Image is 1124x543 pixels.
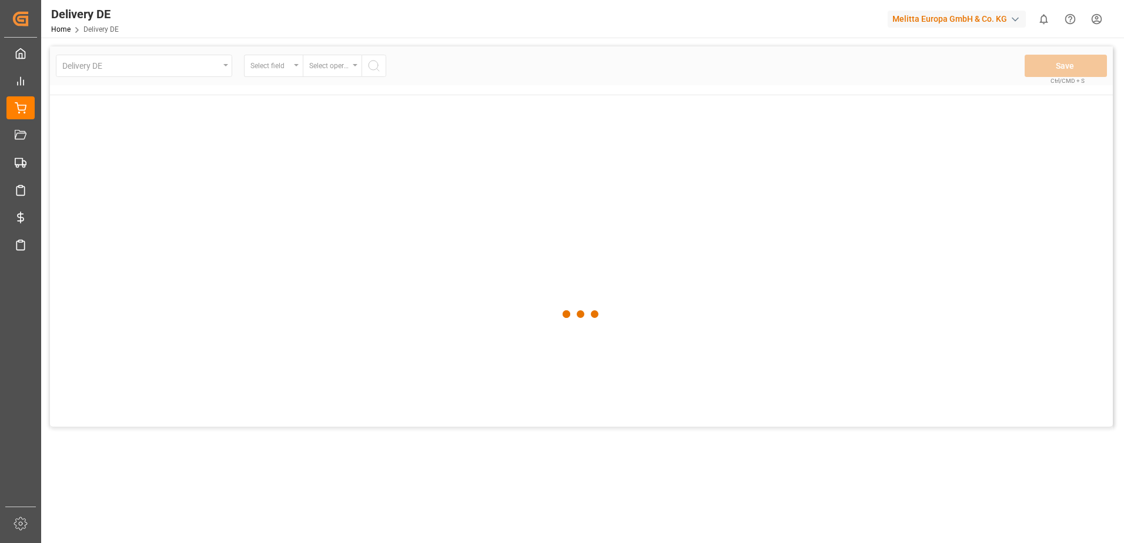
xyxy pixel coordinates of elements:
button: Melitta Europa GmbH & Co. KG [888,8,1031,30]
button: show 0 new notifications [1031,6,1057,32]
a: Home [51,25,71,33]
div: Delivery DE [51,5,119,23]
button: Help Center [1057,6,1083,32]
div: Melitta Europa GmbH & Co. KG [888,11,1026,28]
